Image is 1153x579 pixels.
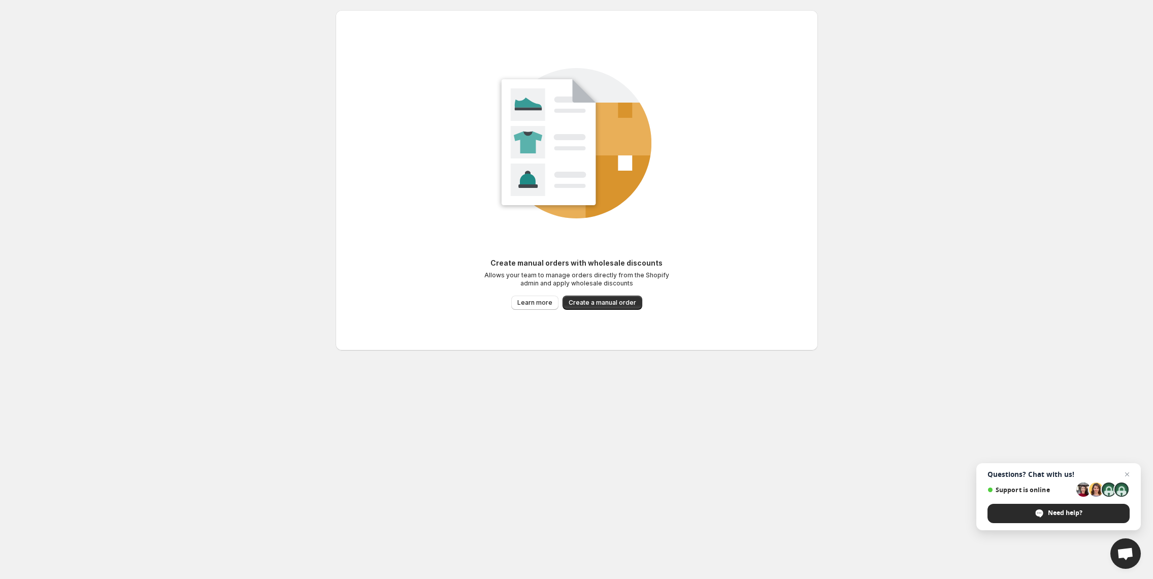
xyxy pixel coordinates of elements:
[511,296,558,310] a: Learn more
[475,258,678,268] p: Create manual orders with wholesale discounts
[563,296,642,310] button: Create a manual order
[475,271,678,287] p: Allows your team to manage orders directly from the Shopify admin and apply wholesale discounts
[1110,538,1141,569] a: Open chat
[987,504,1130,523] span: Need help?
[517,299,552,307] span: Learn more
[1048,508,1082,518] span: Need help?
[987,486,1073,494] span: Support is online
[569,299,636,307] span: Create a manual order
[987,470,1130,478] span: Questions? Chat with us!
